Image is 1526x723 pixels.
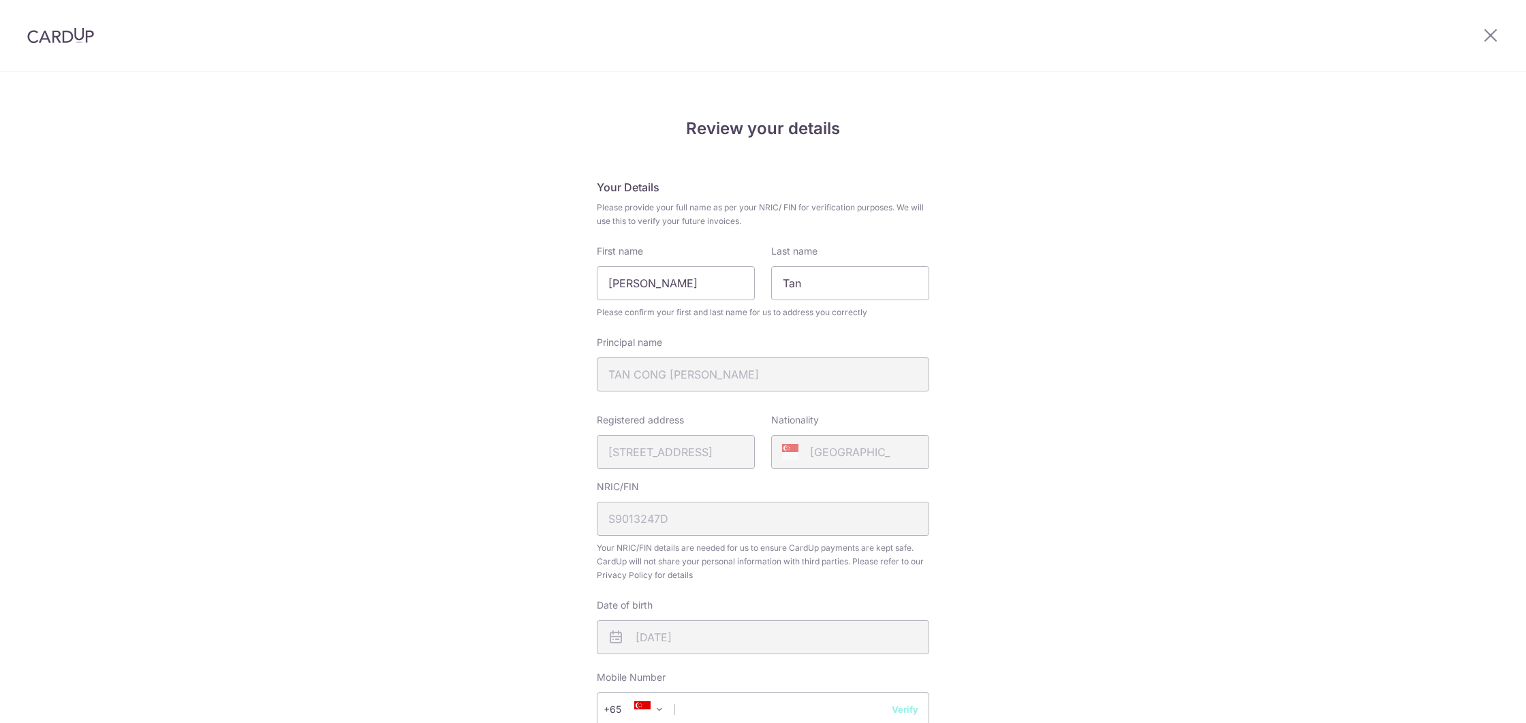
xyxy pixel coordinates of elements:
[597,306,929,319] span: Please confirm your first and last name for us to address you correctly
[597,541,929,582] span: Your NRIC/FIN details are needed for us to ensure CardUp payments are kept safe. CardUp will not ...
[597,201,929,228] span: Please provide your full name as per your NRIC/ FIN for verification purposes. We will use this t...
[608,701,640,718] span: +65
[597,179,929,195] h5: Your Details
[597,116,929,141] h4: Review your details
[597,244,643,258] label: First name
[771,266,929,300] input: Last name
[771,244,817,258] label: Last name
[604,701,640,718] span: +65
[771,413,819,427] label: Nationality
[597,413,684,427] label: Registered address
[597,671,666,684] label: Mobile Number
[892,703,918,716] button: Verify
[597,480,639,494] label: NRIC/FIN
[597,336,662,349] label: Principal name
[597,266,755,300] input: First Name
[597,598,653,612] label: Date of birth
[27,27,94,44] img: CardUp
